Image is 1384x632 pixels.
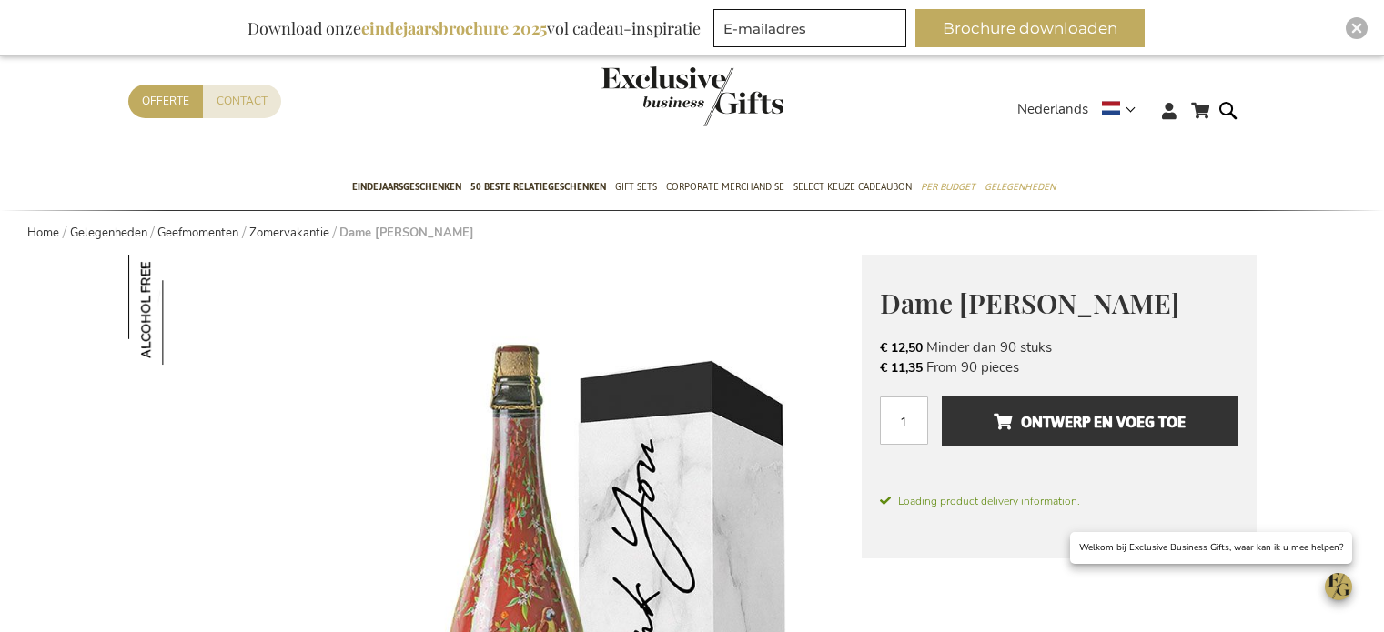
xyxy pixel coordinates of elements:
[880,339,923,356] span: € 12,50
[713,9,912,53] form: marketing offers and promotions
[601,66,783,126] img: Exclusive Business gifts logo
[880,396,928,445] input: Aantal
[203,85,281,118] a: Contact
[1017,99,1147,120] div: Nederlands
[339,225,474,241] strong: Dame [PERSON_NAME]
[70,225,147,241] a: Gelegenheden
[239,9,709,47] div: Download onze vol cadeau-inspiratie
[1351,23,1362,34] img: Close
[352,177,461,196] span: Eindejaarsgeschenken
[880,337,1238,357] li: Minder dan 90 stuks
[27,225,59,241] a: Home
[915,9,1145,47] button: Brochure downloaden
[880,285,1179,321] span: Dame [PERSON_NAME]
[994,407,1186,436] span: Ontwerp en voeg toe
[249,225,329,241] a: Zomervakantie
[880,493,1238,509] span: Loading product delivery information.
[942,396,1238,446] button: Ontwerp en voeg toe
[880,357,1238,377] li: From 90 pieces
[713,9,906,47] input: E-mailadres
[921,177,975,196] span: Per Budget
[1346,17,1368,39] div: Close
[615,177,657,196] span: Gift Sets
[666,177,784,196] span: Corporate Merchandise
[361,17,547,39] b: eindejaarsbrochure 2025
[1017,99,1088,120] span: Nederlands
[157,225,238,241] a: Geefmomenten
[880,359,923,376] span: € 11,35
[793,177,912,196] span: Select Keuze Cadeaubon
[128,85,203,118] a: Offerte
[601,66,692,126] a: store logo
[470,177,606,196] span: 50 beste relatiegeschenken
[985,177,1056,196] span: Gelegenheden
[128,255,238,365] img: Dame Jeanne Biermocktail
